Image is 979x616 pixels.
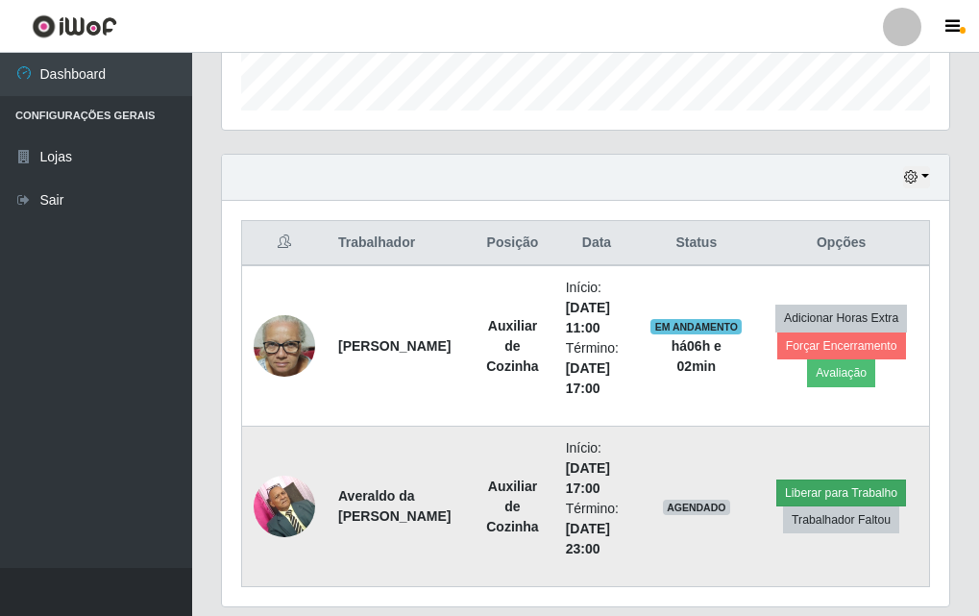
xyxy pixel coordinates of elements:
strong: há 06 h e 02 min [672,338,722,374]
button: Liberar para Trabalho [776,480,906,506]
button: Forçar Encerramento [777,333,906,359]
time: [DATE] 17:00 [566,460,610,496]
th: Trabalhador [327,221,471,266]
img: 1697117733428.jpeg [254,465,315,547]
strong: [PERSON_NAME] [338,338,451,354]
th: Opções [753,221,929,266]
time: [DATE] 11:00 [566,300,610,335]
span: AGENDADO [663,500,730,515]
th: Status [639,221,753,266]
li: Término: [566,338,628,399]
strong: Averaldo da [PERSON_NAME] [338,488,451,524]
button: Trabalhador Faltou [783,506,899,533]
li: Início: [566,278,628,338]
span: EM ANDAMENTO [650,319,742,334]
img: CoreUI Logo [32,14,117,38]
li: Término: [566,499,628,559]
strong: Auxiliar de Cozinha [486,479,538,534]
li: Início: [566,438,628,499]
th: Posição [471,221,553,266]
time: [DATE] 23:00 [566,521,610,556]
button: Adicionar Horas Extra [775,305,907,332]
th: Data [554,221,640,266]
time: [DATE] 17:00 [566,360,610,396]
img: 1721517353496.jpeg [254,306,315,387]
strong: Auxiliar de Cozinha [486,318,538,374]
button: Avaliação [807,359,875,386]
